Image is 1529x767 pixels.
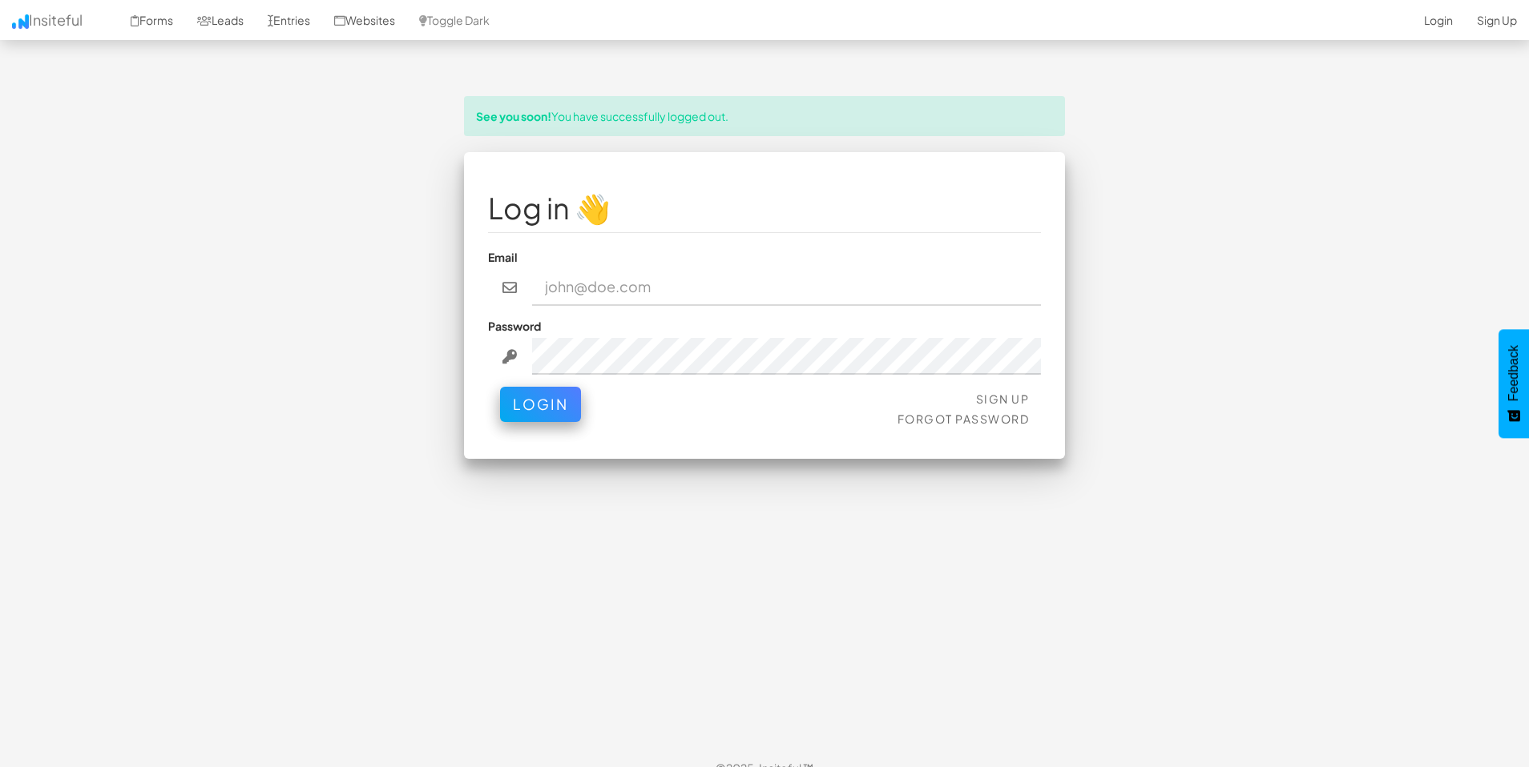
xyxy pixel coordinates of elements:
[1507,345,1521,401] span: Feedback
[898,412,1030,426] a: Forgot Password
[12,14,29,29] img: icon.png
[500,387,581,422] button: Login
[532,269,1042,306] input: john@doe.com
[488,249,518,265] label: Email
[976,392,1030,406] a: Sign Up
[476,109,551,123] strong: See you soon!
[488,192,1041,224] h1: Log in 👋
[464,96,1065,136] div: You have successfully logged out.
[1499,329,1529,438] button: Feedback - Show survey
[488,318,541,334] label: Password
